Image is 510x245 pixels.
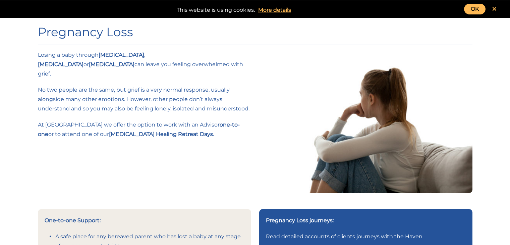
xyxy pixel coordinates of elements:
[38,25,472,39] h1: Pregnancy Loss
[266,232,466,241] p: Read detailed accounts of clients journeys with the Haven
[259,50,472,193] img: Side view young woman looking away at window sitting on couch at home
[89,61,134,67] strong: [MEDICAL_DATA]
[45,217,101,224] strong: One-to-one Support:
[7,4,503,15] div: This website is using cookies.
[266,217,334,224] strong: Pregnancy Loss journeys:
[99,52,144,58] strong: [MEDICAL_DATA]
[38,120,251,139] p: At [GEOGRAPHIC_DATA] we offer the option to work with an Advisor or to attend one of our .
[464,4,486,14] a: OK
[255,5,294,15] a: More details
[38,61,83,67] strong: [MEDICAL_DATA]
[38,85,251,113] p: No two people are the same, but grief is a very normal response, usually alongside many other emo...
[38,50,251,79] p: Losing a baby through , or can leave you feeling overwhelmed with grief.
[109,131,213,137] strong: [MEDICAL_DATA] Healing Retreat Days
